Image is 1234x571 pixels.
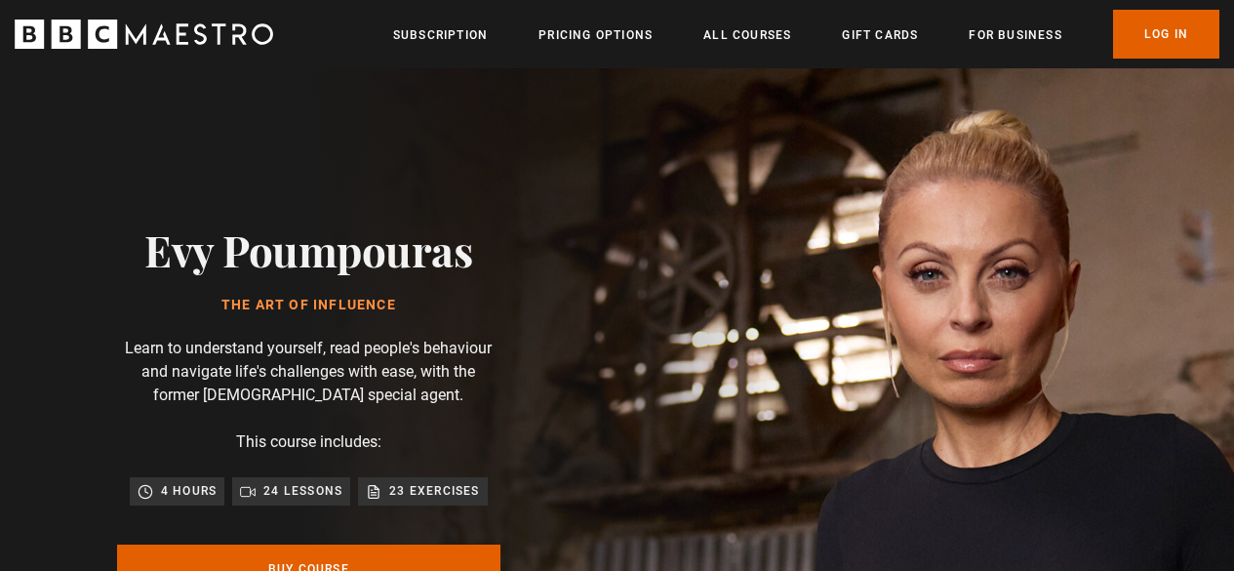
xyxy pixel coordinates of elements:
[15,20,273,49] svg: BBC Maestro
[117,337,500,407] p: Learn to understand yourself, read people's behaviour and navigate life's challenges with ease, w...
[144,224,472,274] h2: Evy Poumpouras
[703,25,791,45] a: All Courses
[393,25,488,45] a: Subscription
[144,298,472,313] h1: The Art of Influence
[263,481,342,501] p: 24 lessons
[842,25,918,45] a: Gift Cards
[236,430,381,454] p: This course includes:
[161,481,217,501] p: 4 hours
[393,10,1219,59] nav: Primary
[969,25,1061,45] a: For business
[1113,10,1219,59] a: Log In
[538,25,653,45] a: Pricing Options
[389,481,479,501] p: 23 exercises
